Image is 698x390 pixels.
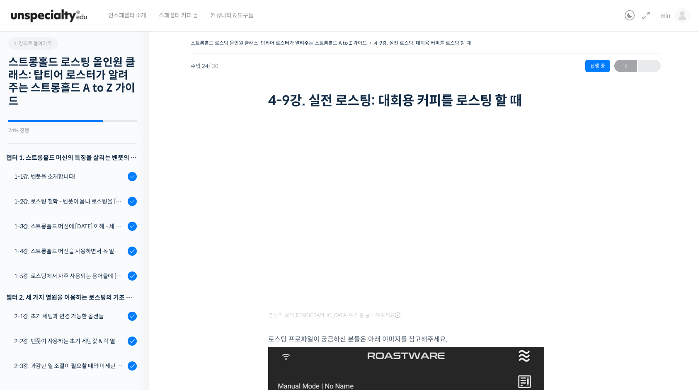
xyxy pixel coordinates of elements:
[374,40,471,46] a: 4-9강. 실전 로스팅: 대회용 커피를 로스팅 할 때
[14,197,125,206] div: 1-2강. 로스팅 철학 - 벤풋이 옴니 로스팅을 [DATE] 않는 이유
[585,60,610,72] div: 진행 중
[14,337,125,346] div: 2-2강. 벤풋이 사용하는 초기 세팅값 & 각 열원이 하는 역할
[208,63,218,70] span: / 30
[6,292,137,303] div: 챕터 2. 세 가지 열원을 이용하는 로스팅의 기초 설계
[14,172,125,181] div: 1-1강. 벤풋을 소개합니다!
[14,312,125,321] div: 2-1강. 초기 세팅과 변경 가능한 옵션들
[8,37,58,50] a: 강의로 돌아가기
[8,56,137,108] h2: 스트롱홀드 로스팅 올인원 클래스: 탑티어 로스터가 알려주는 스트롱홀드 A to Z 가이드
[614,60,637,72] a: ←이전
[268,93,583,109] h1: 4-9강. 실전 로스팅: 대회용 커피를 로스팅 할 때
[14,361,125,371] div: 2-3강. 과감한 열 조절이 필요할 때와 미세한 열 조절이 필요할 때
[14,222,125,231] div: 1-3강. 스트롱홀드 머신에 [DATE] 이해 - 세 가지 열원이 만들어내는 변화
[614,61,637,72] span: ←
[12,40,52,46] span: 강의로 돌아가기
[8,128,137,133] div: 74% 진행
[191,40,367,46] a: 스트롱홀드 로스팅 올인원 클래스: 탑티어 로스터가 알려주는 스트롱홀드 A to Z 가이드
[14,271,125,281] div: 1-5강. 로스팅에서 자주 사용되는 용어들에 [DATE] 이해
[191,63,218,69] span: 수업 24
[268,334,583,345] p: 로스팅 프로파일이 궁금하신 분들은 아래 이미지를 참고해주세요.
[268,312,400,319] span: 영상이 끊기[DEMOGRAPHIC_DATA] 여기를 클릭해주세요
[660,12,671,19] span: min
[14,247,125,256] div: 1-4강. 스트롱홀드 머신을 사용하면서 꼭 알고 있어야 할 유의사항
[6,152,137,163] h3: 챕터 1. 스트롱홀드 머신의 특징을 살리는 벤풋의 로스팅 방식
